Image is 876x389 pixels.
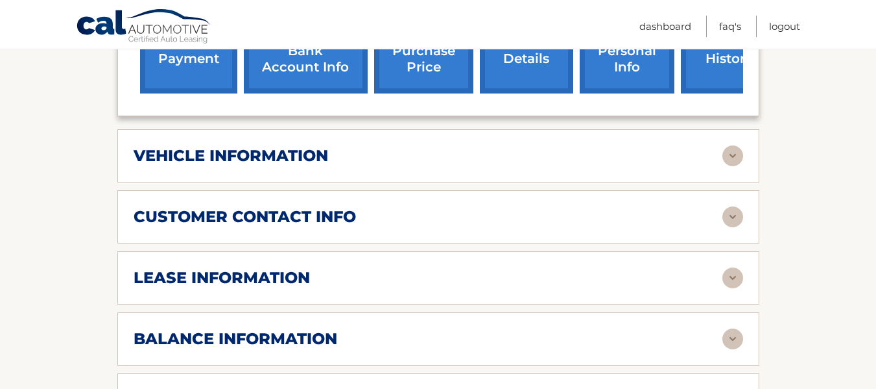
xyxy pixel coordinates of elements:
[580,8,674,94] a: update personal info
[722,145,743,166] img: accordion-rest.svg
[681,8,778,94] a: payment history
[722,329,743,349] img: accordion-rest.svg
[719,16,741,37] a: FAQ's
[140,8,237,94] a: make a payment
[244,8,368,94] a: Add/Remove bank account info
[76,8,212,46] a: Cal Automotive
[134,146,328,166] h2: vehicle information
[769,16,800,37] a: Logout
[639,16,691,37] a: Dashboard
[480,8,573,94] a: account details
[722,207,743,227] img: accordion-rest.svg
[134,268,310,288] h2: lease information
[722,268,743,288] img: accordion-rest.svg
[134,207,356,227] h2: customer contact info
[134,329,337,349] h2: balance information
[374,8,473,94] a: request purchase price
